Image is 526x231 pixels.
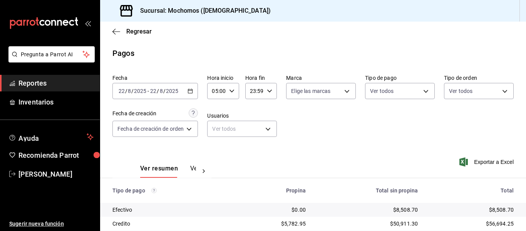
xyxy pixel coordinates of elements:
[18,78,94,88] span: Reportes
[112,75,198,81] label: Fecha
[235,187,306,194] div: Propina
[112,220,223,228] div: Credito
[5,56,95,64] a: Pregunta a Parrot AI
[163,88,166,94] span: /
[18,169,94,179] span: [PERSON_NAME]
[150,88,157,94] input: --
[207,75,239,81] label: Hora inicio
[140,165,196,178] div: navigation tabs
[245,75,277,81] label: Hora fin
[127,88,131,94] input: --
[235,206,306,214] div: $0.00
[112,110,156,118] div: Fecha de creación
[85,20,91,26] button: open_drawer_menu
[235,220,306,228] div: $5,782.95
[112,187,223,194] div: Tipo de pago
[18,132,84,142] span: Ayuda
[449,87,472,95] span: Ver todos
[112,47,134,59] div: Pagos
[365,75,435,81] label: Tipo de pago
[430,220,514,228] div: $56,694.25
[157,88,159,94] span: /
[318,220,418,228] div: $50,911.30
[8,46,95,62] button: Pregunta a Parrot AI
[291,87,330,95] span: Elige las marcas
[131,88,134,94] span: /
[166,88,179,94] input: ----
[207,121,277,137] div: Ver todos
[430,206,514,214] div: $8,508.70
[112,28,152,35] button: Regresar
[207,113,277,118] label: Usuarios
[430,187,514,194] div: Total
[18,97,94,107] span: Inventarios
[318,187,418,194] div: Total sin propina
[21,51,83,59] span: Pregunta a Parrot AI
[190,165,219,178] button: Ver pagos
[9,220,94,228] span: Sugerir nueva función
[118,88,125,94] input: --
[159,88,163,94] input: --
[125,88,127,94] span: /
[18,150,94,160] span: Recomienda Parrot
[140,165,178,178] button: Ver resumen
[117,125,184,133] span: Fecha de creación de orden
[112,206,223,214] div: Efectivo
[370,87,394,95] span: Ver todos
[444,75,514,81] label: Tipo de orden
[461,157,514,167] button: Exportar a Excel
[286,75,356,81] label: Marca
[134,6,271,15] h3: Sucursal: Mochomos ([DEMOGRAPHIC_DATA])
[151,188,157,193] svg: Los pagos realizados con Pay y otras terminales son montos brutos.
[126,28,152,35] span: Regresar
[318,206,418,214] div: $8,508.70
[147,88,149,94] span: -
[134,88,147,94] input: ----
